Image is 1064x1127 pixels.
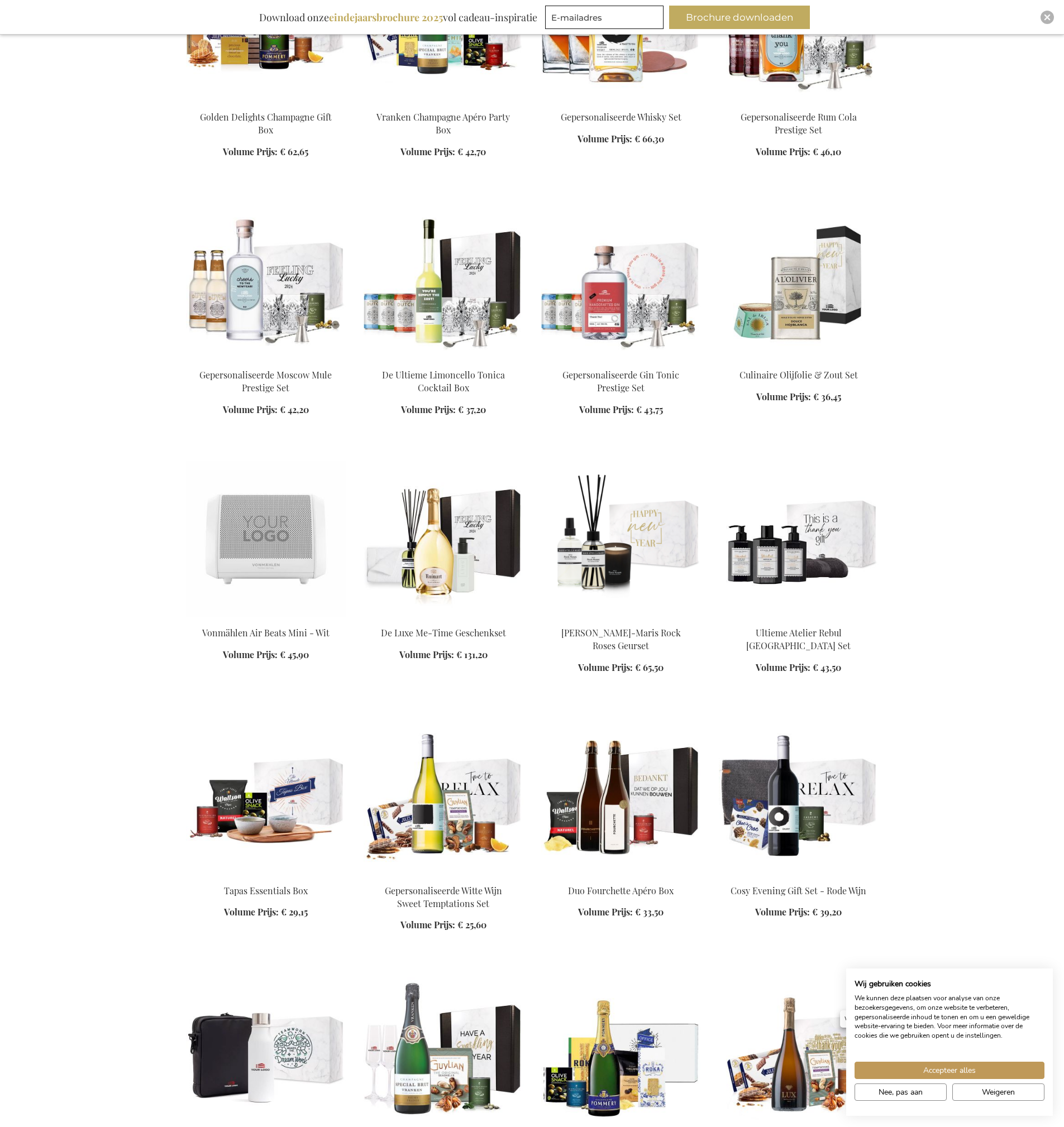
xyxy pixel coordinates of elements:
[224,885,308,896] a: Tapas Essentials Box
[1041,11,1054,24] div: Close
[636,404,663,415] span: € 43,75
[399,649,454,660] span: Volume Prijs:
[364,461,523,617] img: The Luxury Me-Time Gift Set
[400,146,455,157] span: Volume Prijs:
[223,146,278,157] span: Volume Prijs:
[568,885,674,896] a: Duo Fourchette Apéro Box
[578,906,664,919] a: Volume Prijs: € 33,50
[385,885,502,909] a: Gepersonaliseerde Witte Wijn Sweet Temptations Set
[541,203,701,359] img: Personalised Gin Tonic Prestige Set
[329,11,443,24] b: eindejaarsbrochure 2025
[756,391,811,402] span: Volume Prijs:
[578,661,664,674] a: Volume Prijs: € 65,50
[923,1064,976,1076] span: Accepteer alles
[223,649,309,661] a: Volume Prijs: € 45,90
[719,461,879,617] img: Ultieme Atelier Rebul Istanbul Set
[813,146,841,157] span: € 46,10
[982,1086,1015,1098] span: Weigeren
[755,906,842,919] a: Volume Prijs: € 39,20
[541,97,701,108] a: Personalised Whisky Set
[578,133,632,145] span: Volume Prijs:
[545,6,667,32] form: marketing offers and promotions
[199,369,332,394] a: Gepersonaliseerde Moscow Mule Prestige Set
[224,906,308,919] a: Volume Prijs: € 29,15
[186,355,346,366] a: Gepersonaliseerde Moscow Mule Prestige Set
[224,906,279,918] span: Volume Prijs:
[400,146,486,159] a: Volume Prijs: € 42,70
[364,203,523,359] img: Ultimate Limoncello Tonica Cocktail Box
[634,133,664,145] span: € 66,30
[223,146,308,159] a: Volume Prijs: € 62,65
[1044,14,1051,21] img: Close
[719,97,879,108] a: Personalised Rum Cola Prestige Set
[719,355,879,366] a: Olive & Salt Culinary Set
[741,111,857,136] a: Gepersonaliseerde Rum Cola Prestige Set
[364,355,523,366] a: Ultimate Limoncello Tonica Cocktail Box
[186,613,346,624] a: Vonmahlen Air Beats Mini
[578,133,664,146] a: Volume Prijs: € 66,30
[579,404,663,416] a: Volume Prijs: € 43,75
[186,461,346,617] img: Vonmahlen Air Beats Mini
[746,627,851,651] a: Ultieme Atelier Rebul [GEOGRAPHIC_DATA] Set
[541,355,701,366] a: Personalised Gin Tonic Prestige Set
[541,871,701,881] a: Duo Fourchette Apéro Box
[855,1083,947,1101] button: Pas cookie voorkeuren aan
[186,719,346,875] img: Tapas Essentials Box
[400,919,455,931] span: Volume Prijs:
[364,613,523,624] a: The Luxury Me-Time Gift Set
[376,111,510,136] a: Vranken Champagne Apéro Party Box
[719,871,879,881] a: Personalised Red Wine - artistic design
[756,146,810,157] span: Volume Prijs:
[561,627,681,651] a: [PERSON_NAME]-Maris Rock Roses Geurset
[186,871,346,881] a: Tapas Essentials Box
[756,661,810,673] span: Volume Prijs:
[755,906,810,918] span: Volume Prijs:
[399,649,488,661] a: Volume Prijs: € 131,20
[739,369,858,381] a: Culinaire Olijfolie & Zout Set
[635,906,664,918] span: € 33,50
[719,613,879,624] a: Ultieme Atelier Rebul Istanbul Set
[545,6,664,29] input: E-mailadres
[364,871,523,881] a: Personalised white wine
[382,369,505,394] a: De Ultieme Limoncello Tonica Cocktail Box
[541,461,701,617] img: Marie-Stella-Maris Rock Roses Fragrance Set
[200,111,332,136] a: Golden Delights Champagne Gift Box
[719,719,879,875] img: Personalised Red Wine - artistic design
[381,627,506,639] a: De Luxe Me-Time Geschenkset
[952,1083,1044,1101] button: Alle cookies weigeren
[280,649,309,660] span: € 45,90
[579,404,634,415] span: Volume Prijs:
[855,1062,1044,1079] button: Accepteer alle cookies
[223,404,278,415] span: Volume Prijs:
[578,906,633,918] span: Volume Prijs:
[457,146,486,157] span: € 42,70
[186,97,346,108] a: Golden Delights Champagne Gift Box
[457,919,486,931] span: € 25,60
[578,661,633,673] span: Volume Prijs:
[813,661,841,673] span: € 43,50
[401,404,456,415] span: Volume Prijs:
[364,97,523,108] a: Vranken Champagne Apéro Party Box
[562,369,679,394] a: Gepersonaliseerde Gin Tonic Prestige Set
[541,719,701,875] img: Duo Fourchette Apéro Box
[561,111,681,123] a: Gepersonaliseerde Whisky Set
[635,661,664,673] span: € 65,50
[202,627,330,639] a: Vonmählen Air Beats Mini - Wit
[223,649,278,660] span: Volume Prijs:
[364,719,523,875] img: Personalised white wine
[254,6,542,29] div: Download onze vol cadeau-inspiratie
[756,391,841,404] a: Volume Prijs: € 36,45
[401,404,486,416] a: Volume Prijs: € 37,20
[186,203,346,359] img: Gepersonaliseerde Moscow Mule Prestige Set
[280,404,309,415] span: € 42,20
[855,994,1044,1040] p: We kunnen deze plaatsen voor analyse van onze bezoekersgegevens, om onze website te verbeteren, g...
[458,404,486,415] span: € 37,20
[756,146,841,159] a: Volume Prijs: € 46,10
[223,404,309,416] a: Volume Prijs: € 42,20
[280,146,308,157] span: € 62,65
[456,649,488,660] span: € 131,20
[541,613,701,624] a: Marie-Stella-Maris Rock Roses Fragrance Set
[400,919,486,932] a: Volume Prijs: € 25,60
[855,979,1044,989] h2: Wij gebruiken cookies
[719,203,879,359] img: Olive & Salt Culinary Set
